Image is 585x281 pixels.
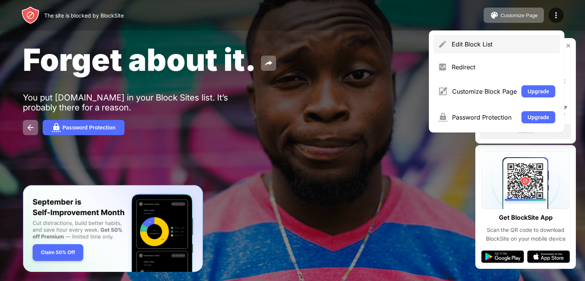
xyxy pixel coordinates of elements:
img: app-store.svg [527,251,570,263]
img: password.svg [52,123,61,132]
img: back.svg [26,123,35,132]
div: Password Protection [62,125,115,131]
div: Password Protection [452,113,517,121]
span: Forget about it. [23,41,256,78]
img: rate-us-close.svg [565,43,571,49]
div: Edit Block List [452,40,555,48]
div: Scan the QR code to download BlockSite on your mobile device [481,226,570,243]
img: google-play.svg [481,251,524,263]
img: header-logo.svg [21,6,40,24]
iframe: Banner [23,185,203,272]
div: Get BlockSite App [499,212,553,223]
button: Upgrade [521,85,555,97]
button: Password Protection [43,120,125,135]
img: menu-customize.svg [438,87,448,96]
div: Customize Block Page [452,88,517,95]
img: menu-pencil.svg [438,40,447,49]
img: menu-icon.svg [551,11,561,20]
img: share.svg [264,59,273,68]
img: menu-password.svg [438,113,448,122]
button: Customize Page [484,8,544,23]
div: Redirect [452,63,555,71]
div: Customize Page [500,13,538,18]
img: pallet.svg [490,11,499,20]
button: Upgrade [521,111,555,123]
img: menu-redirect.svg [438,62,447,72]
img: qrcode.svg [481,151,570,209]
div: You put [DOMAIN_NAME] in your Block Sites list. It’s probably there for a reason. [23,93,258,112]
div: The site is blocked by BlockSite [44,12,124,19]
